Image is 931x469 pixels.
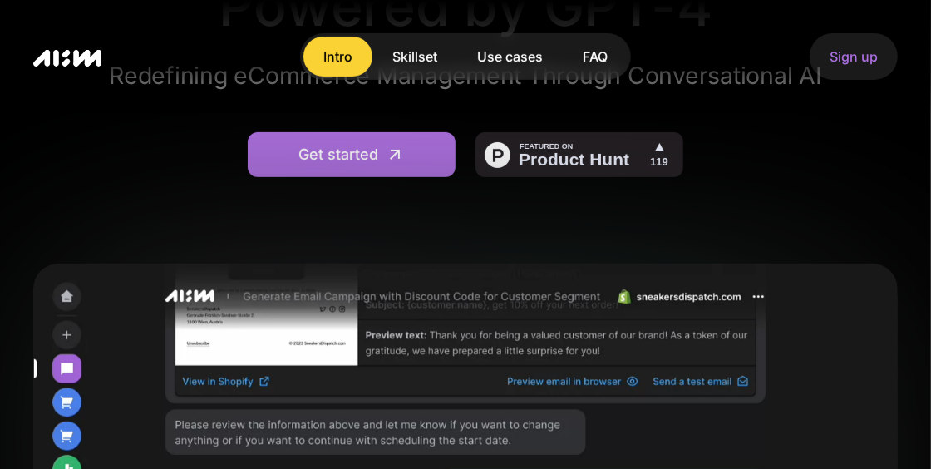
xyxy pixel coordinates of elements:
a: Intro [303,37,372,77]
a: Use cases [457,37,563,77]
a: FAQ [563,37,628,77]
div: Use cases [477,47,543,67]
a: Get started [248,132,456,177]
a: Skillset [372,37,457,77]
div: Get started [298,144,378,165]
div: Intro [323,47,352,67]
div: Skillset [392,47,437,67]
div: Sign up [830,47,878,67]
a: Sign up [810,33,898,80]
img: AI Store Manager - Your personal AI store manager powered by GPT-4 | Product Hunt [475,132,683,177]
div: FAQ [583,47,608,67]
